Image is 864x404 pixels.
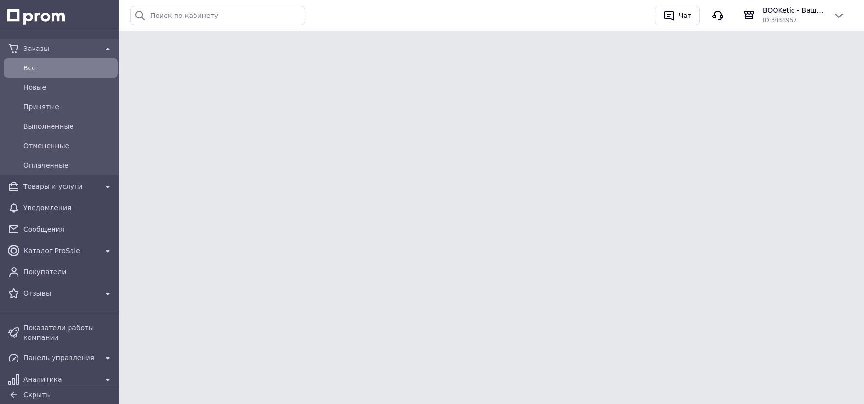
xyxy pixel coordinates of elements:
span: Уведомления [23,203,114,213]
span: Товары и услуги [23,182,98,191]
span: Аналитика [23,374,98,384]
div: Чат [677,8,693,23]
input: Поиск по кабинету [130,6,305,25]
span: Отзывы [23,288,98,298]
span: Панель управления [23,353,98,363]
span: Заказы [23,44,98,53]
span: Покупатели [23,267,114,277]
span: Скрыть [23,391,50,399]
span: ID: 3038957 [763,17,797,24]
button: Чат [655,6,700,25]
span: Оплаченные [23,160,114,170]
span: Выполненные [23,121,114,131]
span: BOOKetic - Ваш книжковий магазин [763,5,825,15]
span: Сообщения [23,224,114,234]
span: Принятые [23,102,114,112]
span: Все [23,63,114,73]
span: Отмененные [23,141,114,151]
span: Новые [23,83,114,92]
span: Показатели работы компании [23,323,114,342]
span: Каталог ProSale [23,246,98,255]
